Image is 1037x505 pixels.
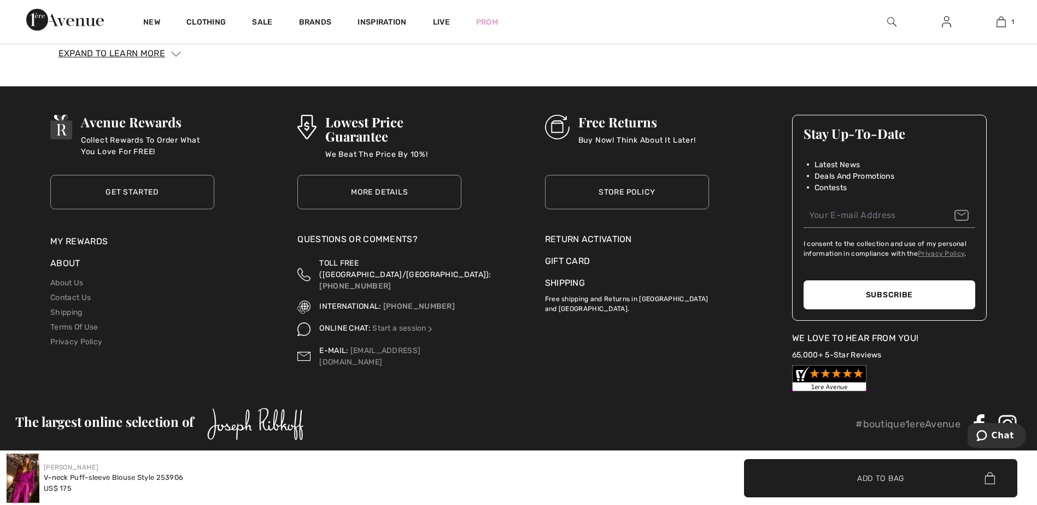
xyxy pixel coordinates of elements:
a: My Rewards [50,236,108,246]
div: V-neck Puff-sleeve Blouse Style 253906 [44,472,183,483]
img: Arrow1.svg [171,51,181,57]
img: V-Neck Puff-Sleeve Blouse Style 253906 [7,454,39,503]
a: About Us [50,278,83,287]
a: 65,000+ 5-Star Reviews [792,350,882,360]
img: Facebook [969,414,989,434]
a: Contact Us [50,293,91,302]
a: Live [433,16,450,28]
span: ONLINE CHAT: [319,324,371,333]
div: We Love To Hear From You! [792,332,987,345]
img: My Bag [997,15,1006,28]
a: Prom [476,16,498,28]
a: Sale [252,17,272,29]
img: 1ère Avenue [26,9,104,31]
img: Bag.svg [985,472,995,484]
a: Shipping [50,308,82,317]
img: Instagram [998,414,1017,434]
a: [PHONE_NUMBER] [383,302,455,311]
a: More Details [297,175,461,209]
img: Online Chat [426,325,434,333]
img: My Info [942,15,951,28]
div: Questions or Comments? [297,233,461,251]
input: Your E-mail Address [804,203,975,228]
span: US$ 175 [44,484,72,492]
span: Contests [815,182,847,193]
p: Free shipping and Returns in [GEOGRAPHIC_DATA] and [GEOGRAPHIC_DATA]. [545,290,709,314]
a: New [143,17,160,29]
h3: Avenue Rewards [81,115,214,129]
a: Clothing [186,17,226,29]
a: Terms Of Use [50,322,98,332]
iframe: Opens a widget where you can chat to one of our agents [968,423,1026,450]
img: Contact us [297,345,310,368]
a: 1 [974,15,1028,28]
span: Deals And Promotions [815,171,894,182]
span: 1 [1011,17,1014,27]
h3: Stay Up-To-Date [804,126,975,140]
a: Sign In [933,15,960,29]
span: Latest News [815,159,860,171]
img: Lowest Price Guarantee [297,115,316,139]
h3: Lowest Price Guarantee [325,115,462,143]
span: Inspiration [358,17,406,29]
a: [EMAIL_ADDRESS][DOMAIN_NAME] [319,346,420,367]
span: E-MAIL: [319,346,348,355]
img: Joseph Ribkoff [207,408,304,441]
button: Subscribe [804,280,975,309]
span: INTERNATIONAL: [319,302,381,311]
p: #boutique1ereAvenue [856,417,960,432]
img: Toll Free (Canada/US) [297,257,310,292]
a: Start a session [372,324,434,333]
a: Get Started [50,175,214,209]
img: search the website [887,15,897,28]
a: Gift Card [545,255,709,268]
span: TOLL FREE ([GEOGRAPHIC_DATA]/[GEOGRAPHIC_DATA]): [319,259,491,279]
a: Shipping [545,278,585,288]
div: About [50,257,214,275]
a: Store Policy [545,175,709,209]
img: Avenue Rewards [50,115,72,139]
div: Expand to Learn More [58,47,979,60]
h3: Free Returns [578,115,696,129]
p: Buy Now! Think About It Later! [578,134,696,156]
a: Privacy Policy [50,337,102,347]
button: Add to Bag [744,459,1017,497]
a: [PERSON_NAME] [44,463,98,471]
span: The largest online selection of [15,413,194,430]
span: Add to Bag [857,472,904,484]
img: International [297,301,310,314]
p: We Beat The Price By 10%! [325,149,462,171]
label: I consent to the collection and use of my personal information in compliance with the . [804,239,975,259]
img: Online Chat [297,322,310,336]
p: Collect Rewards To Order What You Love For FREE! [81,134,214,156]
img: Customer Reviews [792,365,866,391]
a: Return Activation [545,233,709,246]
a: [PHONE_NUMBER] [319,281,391,291]
img: Free Returns [545,115,570,139]
a: Brands [299,17,332,29]
a: Privacy Policy [918,250,964,257]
